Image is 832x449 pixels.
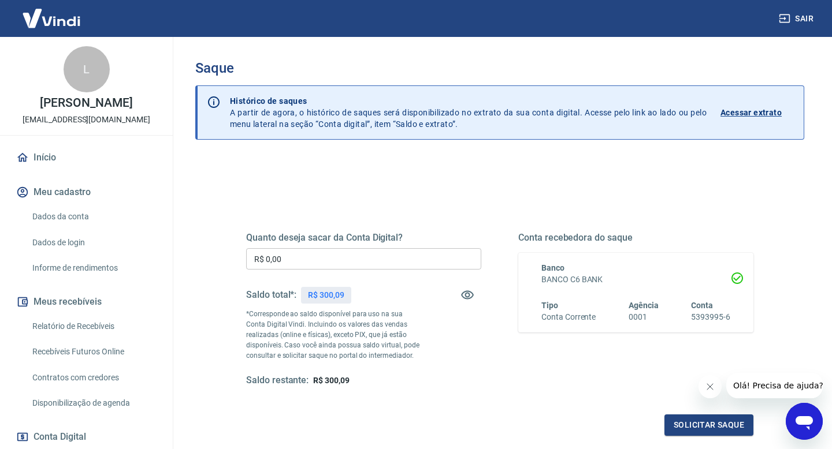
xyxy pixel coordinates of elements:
a: Disponibilização de agenda [28,391,159,415]
p: A partir de agora, o histórico de saques será disponibilizado no extrato da sua conta digital. Ac... [230,95,707,130]
a: Informe de rendimentos [28,256,159,280]
div: L [64,46,110,92]
h6: Conta Corrente [541,311,596,323]
a: Dados da conta [28,205,159,229]
button: Sair [777,8,818,29]
span: R$ 300,09 [313,376,350,385]
p: *Corresponde ao saldo disponível para uso na sua Conta Digital Vindi. Incluindo os valores das ve... [246,309,422,361]
span: Olá! Precisa de ajuda? [7,8,97,17]
h6: 0001 [629,311,659,323]
p: R$ 300,09 [308,289,344,301]
a: Relatório de Recebíveis [28,315,159,338]
h6: 5393995-6 [691,311,730,323]
h5: Conta recebedora do saque [518,232,753,244]
iframe: Button to launch messaging window [786,403,823,440]
p: [EMAIL_ADDRESS][DOMAIN_NAME] [23,114,150,126]
a: Contratos com credores [28,366,159,390]
iframe: Close message [699,375,722,398]
iframe: Message from company [726,373,823,398]
h5: Saldo restante: [246,375,309,387]
h3: Saque [195,60,804,76]
p: [PERSON_NAME] [40,97,132,109]
a: Acessar extrato [720,95,794,130]
p: Acessar extrato [720,107,782,118]
button: Solicitar saque [664,414,753,436]
button: Meu cadastro [14,179,159,205]
span: Banco [541,263,564,272]
h5: Saldo total*: [246,289,296,301]
button: Meus recebíveis [14,289,159,315]
a: Dados de login [28,231,159,255]
a: Início [14,145,159,170]
h5: Quanto deseja sacar da Conta Digital? [246,232,481,244]
span: Agência [629,301,659,310]
img: Vindi [14,1,89,36]
span: Conta [691,301,713,310]
h6: BANCO C6 BANK [541,274,730,286]
p: Histórico de saques [230,95,707,107]
a: Recebíveis Futuros Online [28,340,159,364]
span: Tipo [541,301,558,310]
